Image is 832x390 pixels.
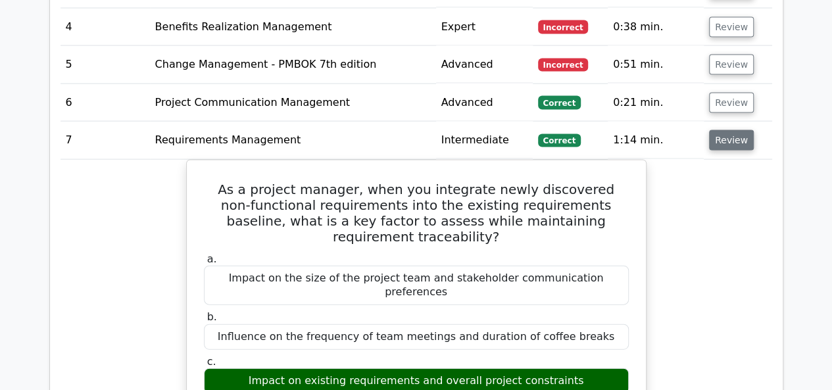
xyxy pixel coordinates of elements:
td: Advanced [436,84,533,122]
td: 0:51 min. [608,46,704,84]
td: 5 [61,46,150,84]
td: 0:38 min. [608,9,704,46]
td: 6 [61,84,150,122]
span: a. [207,253,217,265]
td: Advanced [436,46,533,84]
h5: As a project manager, when you integrate newly discovered non-functional requirements into the ex... [203,182,630,245]
button: Review [709,55,754,75]
td: Change Management - PMBOK 7th edition [150,46,436,84]
span: b. [207,310,217,323]
button: Review [709,130,754,151]
span: c. [207,355,216,368]
div: Impact on the size of the project team and stakeholder communication preferences [204,266,629,305]
td: 4 [61,9,150,46]
td: 7 [61,122,150,159]
span: Correct [538,96,581,109]
td: Benefits Realization Management [150,9,436,46]
td: Expert [436,9,533,46]
span: Incorrect [538,20,589,34]
button: Review [709,93,754,113]
td: Project Communication Management [150,84,436,122]
td: Requirements Management [150,122,436,159]
button: Review [709,17,754,37]
div: Influence on the frequency of team meetings and duration of coffee breaks [204,324,629,350]
span: Incorrect [538,59,589,72]
span: Correct [538,134,581,147]
td: 1:14 min. [608,122,704,159]
td: 0:21 min. [608,84,704,122]
td: Intermediate [436,122,533,159]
